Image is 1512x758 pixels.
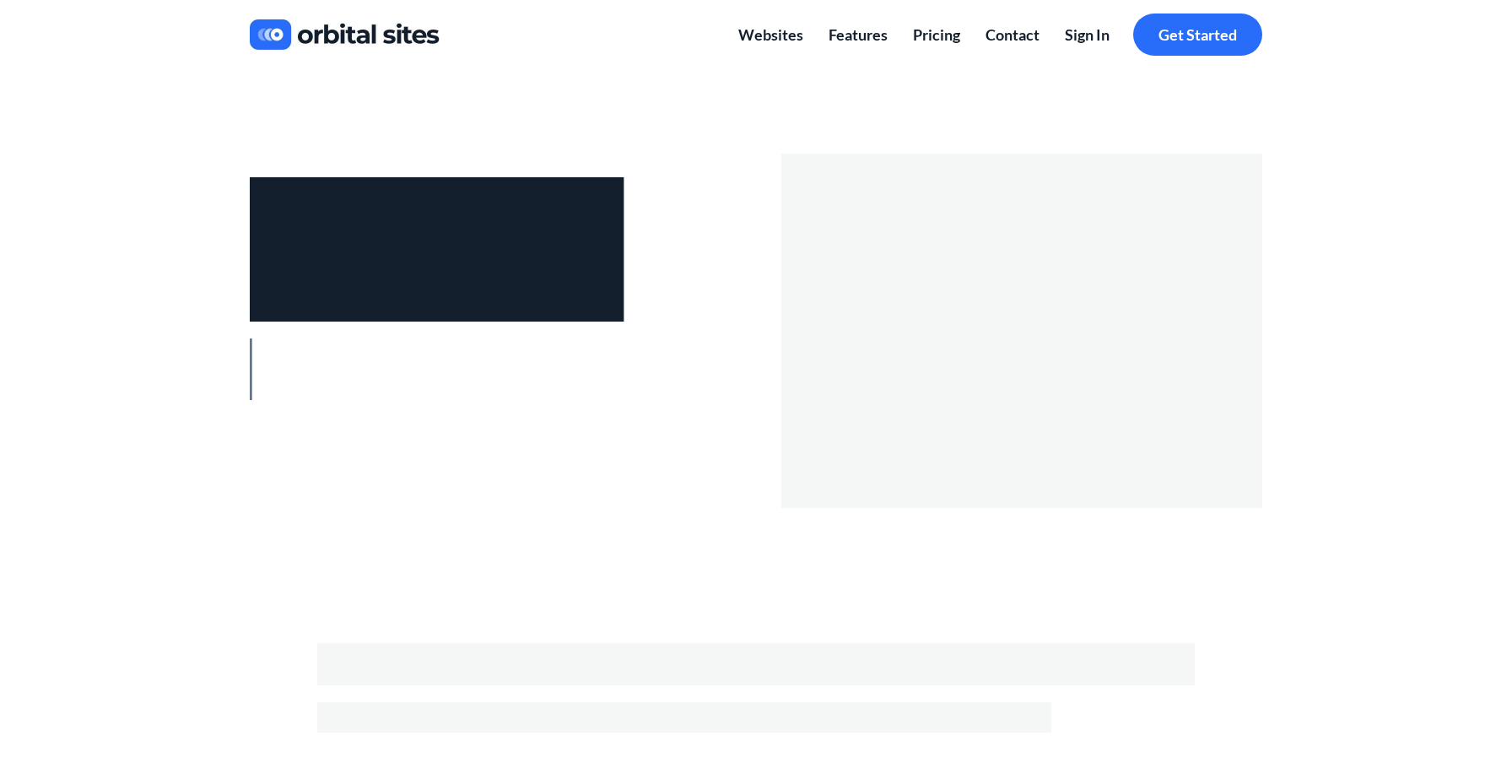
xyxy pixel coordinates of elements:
[985,25,1039,44] span: Contact
[738,25,803,44] span: Websites
[816,14,900,57] a: Features
[726,14,816,57] a: Websites
[1133,14,1262,57] a: Get Started
[913,25,960,44] span: Pricing
[1065,25,1110,44] span: Sign In
[317,643,1195,685] p: What you can do with Orbital
[973,14,1052,57] a: Contact
[900,14,973,57] a: Pricing
[1158,25,1237,44] span: Get Started
[1052,14,1122,57] a: Sign In
[781,154,1262,508] img: dad5dc6e-0634-433e-925d-15ac8ec12354.jpg
[250,13,440,57] img: a830013a-b469-4526-b329-771b379920ab.jpg
[829,25,888,44] span: Features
